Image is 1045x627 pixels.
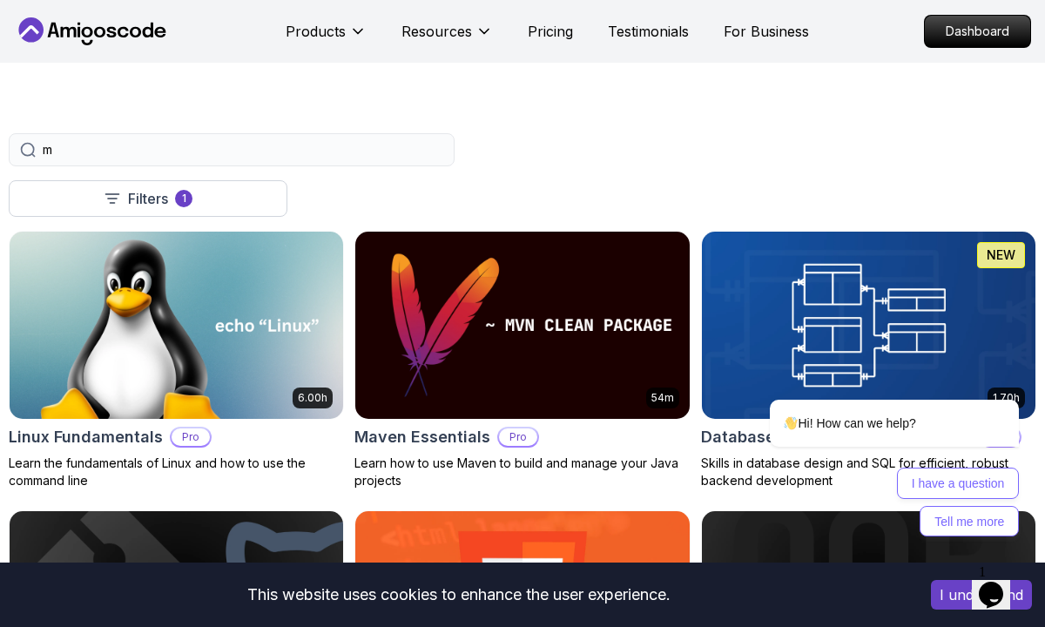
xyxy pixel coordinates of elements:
button: Accept cookies [931,580,1032,610]
p: Pro [499,428,537,446]
a: Linux Fundamentals card6.00hLinux FundamentalsProLearn the fundamentals of Linux and how to use t... [9,231,344,489]
a: Testimonials [608,21,689,42]
p: 6.00h [298,391,327,405]
a: Database Design & Implementation card1.70hNEWDatabase Design & ImplementationProSkills in databas... [701,231,1036,489]
p: Dashboard [925,16,1030,47]
p: NEW [987,246,1015,264]
iframe: chat widget [714,262,1028,549]
h2: Database Design & Implementation [701,425,973,449]
h2: Maven Essentials [354,425,490,449]
p: Learn the fundamentals of Linux and how to use the command line [9,455,344,489]
p: Pro [172,428,210,446]
p: Filters [128,188,168,209]
div: This website uses cookies to enhance the user experience. [13,576,905,614]
button: Resources [401,21,493,56]
input: Search Java, React, Spring boot ... [43,141,443,158]
p: 1 [182,192,186,206]
h2: Linux Fundamentals [9,425,163,449]
a: For Business [724,21,809,42]
button: Products [286,21,367,56]
p: Products [286,21,346,42]
p: Resources [401,21,472,42]
img: Maven Essentials card [355,232,689,419]
img: Linux Fundamentals card [10,232,343,419]
iframe: chat widget [972,557,1028,610]
a: Pricing [528,21,573,42]
a: Dashboard [924,15,1031,48]
p: Learn how to use Maven to build and manage your Java projects [354,455,690,489]
img: Database Design & Implementation card [702,232,1035,419]
button: Filters1 [9,180,287,217]
p: Skills in database design and SQL for efficient, robust backend development [701,455,1036,489]
p: 54m [651,391,674,405]
a: Maven Essentials card54mMaven EssentialsProLearn how to use Maven to build and manage your Java p... [354,231,690,489]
